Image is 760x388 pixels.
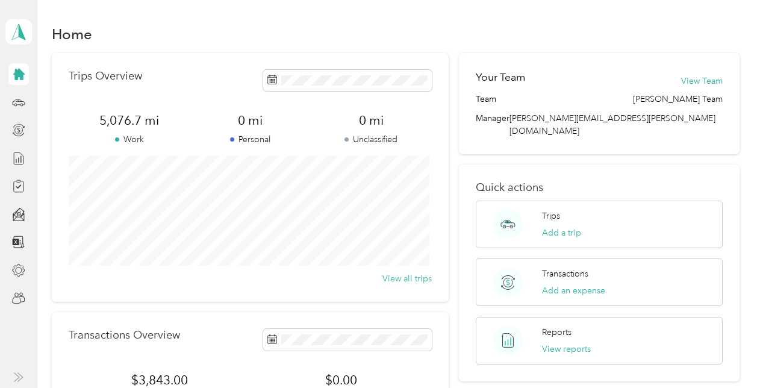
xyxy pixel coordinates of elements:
[69,70,142,83] p: Trips Overview
[693,321,760,388] iframe: Everlance-gr Chat Button Frame
[542,326,572,339] p: Reports
[509,113,715,136] span: [PERSON_NAME][EMAIL_ADDRESS][PERSON_NAME][DOMAIN_NAME]
[476,93,496,105] span: Team
[542,268,588,280] p: Transactions
[681,75,723,87] button: View Team
[382,272,432,285] button: View all trips
[69,329,180,342] p: Transactions Overview
[542,284,605,297] button: Add an expense
[542,343,591,355] button: View reports
[542,210,560,222] p: Trips
[190,112,311,129] span: 0 mi
[476,181,722,194] p: Quick actions
[476,70,525,85] h2: Your Team
[190,133,311,146] p: Personal
[69,112,190,129] span: 5,076.7 mi
[542,227,581,239] button: Add a trip
[52,28,92,40] h1: Home
[633,93,723,105] span: [PERSON_NAME] Team
[69,133,190,146] p: Work
[476,112,509,137] span: Manager
[311,133,432,146] p: Unclassified
[311,112,432,129] span: 0 mi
